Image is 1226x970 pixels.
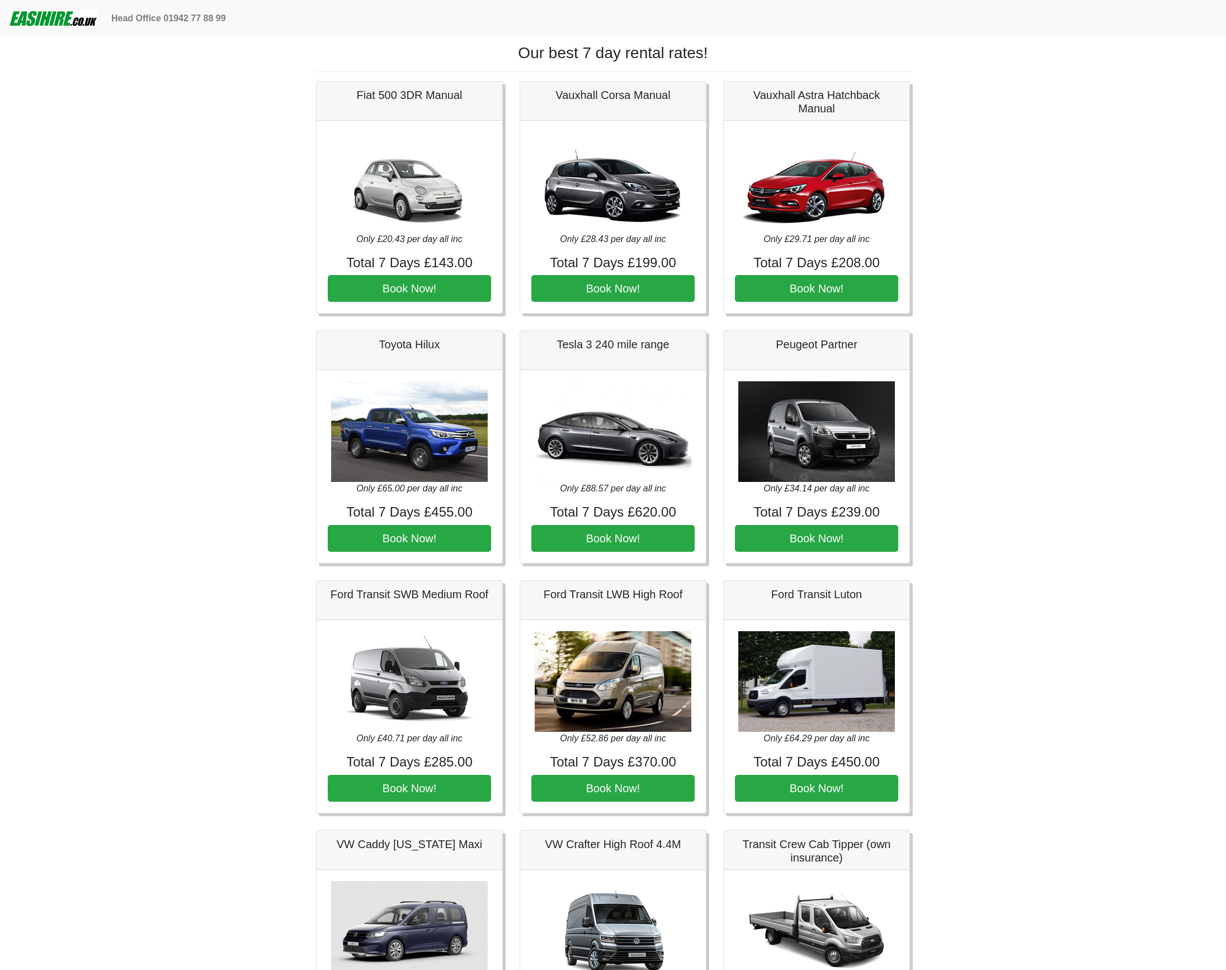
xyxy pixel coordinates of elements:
h4: Total 7 Days £239.00 [735,504,898,521]
i: Only £20.43 per day all inc [356,234,462,244]
img: Fiat 500 3DR Manual [331,132,488,233]
button: Book Now! [328,525,491,552]
h5: Fiat 500 3DR Manual [328,88,491,102]
i: Only £29.71 per day all inc [763,234,869,244]
button: Book Now! [735,525,898,552]
h5: VW Caddy [US_STATE] Maxi [328,837,491,851]
h4: Total 7 Days £450.00 [735,754,898,770]
h4: Total 7 Days £285.00 [328,754,491,770]
i: Only £52.86 per day all inc [560,734,666,743]
h5: Vauxhall Astra Hatchback Manual [735,88,898,115]
img: easihire_logo_small.png [9,7,98,30]
button: Book Now! [735,775,898,802]
h4: Total 7 Days £199.00 [531,255,695,271]
h4: Total 7 Days £208.00 [735,255,898,271]
i: Only £34.14 per day all inc [763,484,869,493]
i: Only £64.29 per day all inc [763,734,869,743]
i: Only £88.57 per day all inc [560,484,666,493]
img: Tesla 3 240 mile range [535,381,691,482]
img: Vauxhall Corsa Manual [535,132,691,233]
button: Book Now! [735,275,898,302]
h5: Tesla 3 240 mile range [531,338,695,351]
h1: Our best 7 day rental rates! [316,44,910,63]
img: Ford Transit LWB High Roof [535,631,691,732]
i: Only £28.43 per day all inc [560,234,666,244]
h5: Ford Transit LWB High Roof [531,588,695,601]
h4: Total 7 Days £370.00 [531,754,695,770]
i: Only £40.71 per day all inc [356,734,462,743]
h4: Total 7 Days £143.00 [328,255,491,271]
img: Vauxhall Astra Hatchback Manual [738,132,895,233]
button: Book Now! [531,775,695,802]
h4: Total 7 Days £620.00 [531,504,695,521]
button: Book Now! [328,775,491,802]
img: Ford Transit Luton [738,631,895,732]
button: Book Now! [531,525,695,552]
img: Ford Transit SWB Medium Roof [331,631,488,732]
button: Book Now! [531,275,695,302]
h4: Total 7 Days £455.00 [328,504,491,521]
h5: Transit Crew Cab Tipper (own insurance) [735,837,898,864]
img: Peugeot Partner [738,381,895,482]
b: Head Office 01942 77 88 99 [111,13,226,23]
a: Head Office 01942 77 88 99 [107,7,230,30]
i: Only £65.00 per day all inc [356,484,462,493]
h5: Ford Transit Luton [735,588,898,601]
h5: Peugeot Partner [735,338,898,351]
h5: VW Crafter High Roof 4.4M [531,837,695,851]
button: Book Now! [328,275,491,302]
img: Toyota Hilux [331,381,488,482]
h5: Vauxhall Corsa Manual [531,88,695,102]
h5: Ford Transit SWB Medium Roof [328,588,491,601]
h5: Toyota Hilux [328,338,491,351]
